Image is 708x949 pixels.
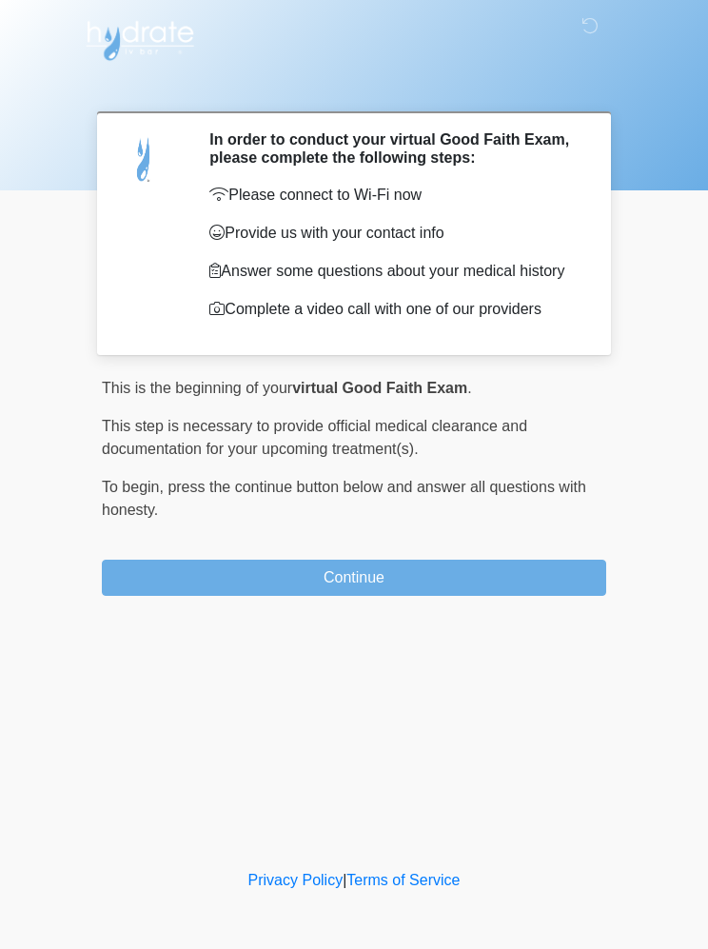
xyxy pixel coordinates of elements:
span: This is the beginning of your [102,380,292,396]
strong: virtual Good Faith Exam [292,380,467,396]
p: Please connect to Wi-Fi now [209,184,578,207]
span: press the continue button below and answer all questions with honesty. [102,479,586,518]
p: Complete a video call with one of our providers [209,298,578,321]
h2: In order to conduct your virtual Good Faith Exam, please complete the following steps: [209,130,578,167]
img: Hydrate IV Bar - Flagstaff Logo [83,14,197,62]
p: Answer some questions about your medical history [209,260,578,283]
p: Provide us with your contact info [209,222,578,245]
span: This step is necessary to provide official medical clearance and documentation for your upcoming ... [102,418,527,457]
a: Privacy Policy [248,872,344,888]
span: . [467,380,471,396]
span: To begin, [102,479,167,495]
a: Terms of Service [346,872,460,888]
h1: ‎ ‎ ‎ ‎ [88,69,620,104]
a: | [343,872,346,888]
img: Agent Avatar [116,130,173,188]
button: Continue [102,560,606,596]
